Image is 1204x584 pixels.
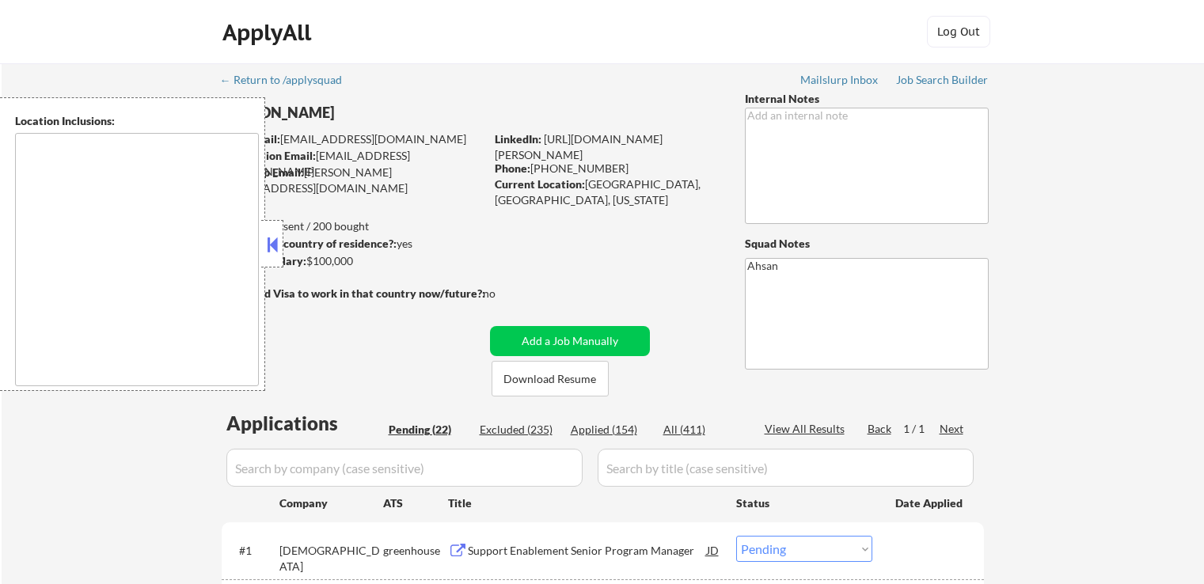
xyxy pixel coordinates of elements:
div: Pending (22) [389,422,468,438]
div: Company [279,495,383,511]
button: Add a Job Manually [490,326,650,356]
div: Status [736,488,872,517]
div: View All Results [765,421,849,437]
div: ← Return to /applysquad [220,74,357,85]
div: Job Search Builder [896,74,989,85]
div: JD [705,536,721,564]
div: [DEMOGRAPHIC_DATA] [279,543,383,574]
div: yes [221,236,480,252]
input: Search by title (case sensitive) [598,449,974,487]
button: Download Resume [492,361,609,396]
div: Mailslurp Inbox [800,74,879,85]
a: ← Return to /applysquad [220,74,357,89]
button: Log Out [927,16,990,47]
div: Internal Notes [745,91,989,107]
div: Applications [226,414,383,433]
div: Excluded (235) [480,422,559,438]
input: Search by company (case sensitive) [226,449,583,487]
div: #1 [239,543,267,559]
div: Applied (154) [571,422,650,438]
div: [EMAIL_ADDRESS][DOMAIN_NAME] [222,148,484,179]
a: Job Search Builder [896,74,989,89]
div: 1 / 1 [903,421,940,437]
div: ATS [383,495,448,511]
strong: Can work in country of residence?: [221,237,397,250]
div: Date Applied [895,495,965,511]
div: Squad Notes [745,236,989,252]
div: [EMAIL_ADDRESS][DOMAIN_NAME] [222,131,484,147]
div: Support Enablement Senior Program Manager [468,543,707,559]
div: Location Inclusions: [15,113,259,129]
strong: Phone: [495,161,530,175]
div: greenhouse [383,543,448,559]
div: [PERSON_NAME] [222,103,547,123]
a: [URL][DOMAIN_NAME][PERSON_NAME] [495,132,663,161]
strong: Will need Visa to work in that country now/future?: [222,286,485,300]
div: 154 sent / 200 bought [221,218,484,234]
div: All (411) [663,422,743,438]
div: ApplyAll [222,19,316,46]
strong: Current Location: [495,177,585,191]
div: $100,000 [221,253,484,269]
div: Back [868,421,893,437]
div: Title [448,495,721,511]
strong: LinkedIn: [495,132,541,146]
div: [GEOGRAPHIC_DATA], [GEOGRAPHIC_DATA], [US_STATE] [495,176,719,207]
div: [PERSON_NAME][EMAIL_ADDRESS][DOMAIN_NAME] [222,165,484,195]
a: Mailslurp Inbox [800,74,879,89]
div: no [483,286,528,301]
div: Next [940,421,965,437]
div: [PHONE_NUMBER] [495,161,719,176]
